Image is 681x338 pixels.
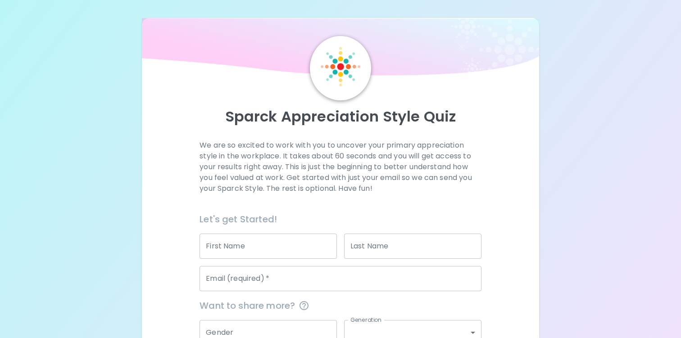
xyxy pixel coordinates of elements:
[200,140,481,194] p: We are so excited to work with you to uncover your primary appreciation style in the workplace. I...
[153,108,528,126] p: Sparck Appreciation Style Quiz
[350,316,381,324] label: Generation
[200,298,481,313] span: Want to share more?
[299,300,309,311] svg: This information is completely confidential and only used for aggregated appreciation studies at ...
[321,47,360,86] img: Sparck Logo
[142,18,539,81] img: wave
[200,212,481,226] h6: Let's get Started!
